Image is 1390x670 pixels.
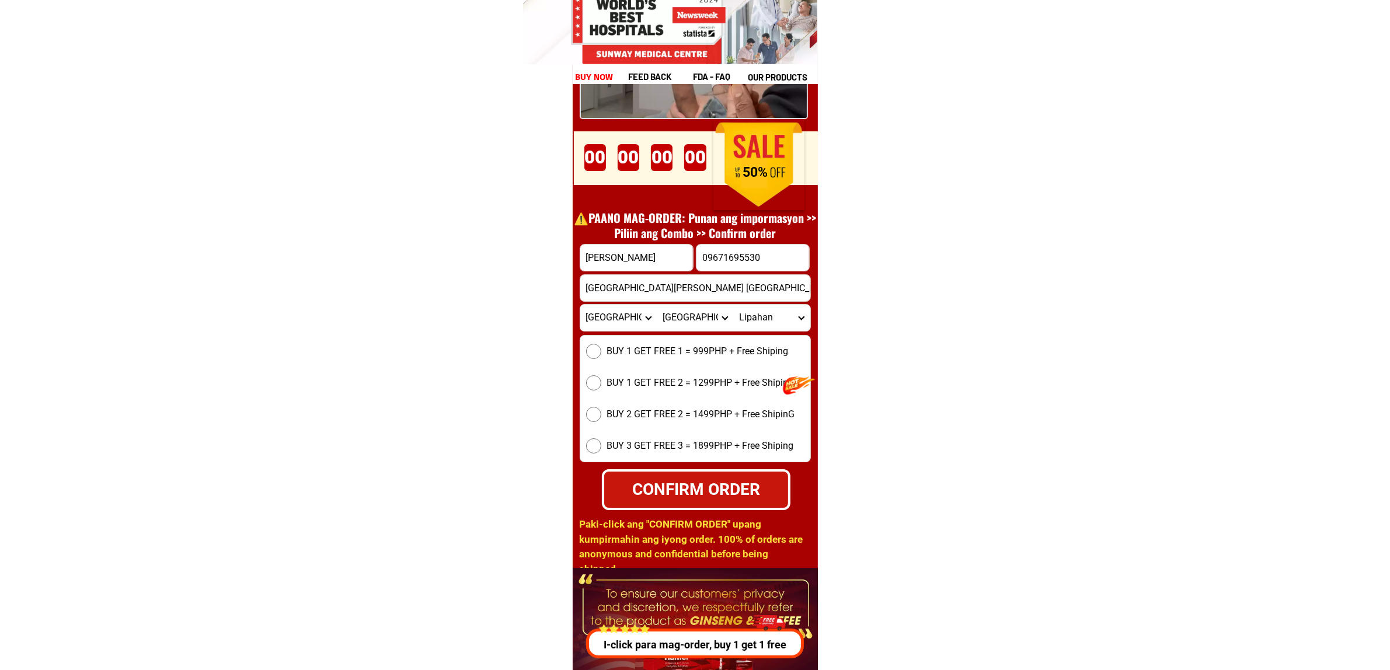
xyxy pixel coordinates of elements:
h1: fda - FAQ [693,70,758,83]
h1: ORDER DITO [615,125,799,176]
h1: our products [748,71,816,84]
div: CONFIRM ORDER [603,477,789,501]
h1: ⚠️️PAANO MAG-ORDER: Punan ang impormasyon >> Piliin ang Combo >> Confirm order [568,210,823,240]
input: Input phone_number [696,245,809,271]
h1: feed back [628,70,691,83]
h1: buy now [575,71,614,84]
input: BUY 1 GET FREE 1 = 999PHP + Free Shiping [586,344,601,359]
input: Input address [580,275,810,301]
span: BUY 2 GET FREE 2 = 1499PHP + Free ShipinG [607,407,795,421]
p: I-click para mag-order, buy 1 get 1 free [581,637,803,652]
input: BUY 1 GET FREE 2 = 1299PHP + Free Shiping [586,375,601,390]
select: Select province [580,305,657,331]
h1: 50% [726,165,785,181]
input: BUY 3 GET FREE 3 = 1899PHP + Free Shiping [586,438,601,453]
span: BUY 1 GET FREE 1 = 999PHP + Free Shiping [607,344,789,358]
select: Select commune [733,305,810,331]
span: BUY 3 GET FREE 3 = 1899PHP + Free Shiping [607,439,794,453]
h1: Paki-click ang "CONFIRM ORDER" upang kumpirmahin ang iyong order. 100% of orders are anonymous an... [580,517,810,577]
span: BUY 1 GET FREE 2 = 1299PHP + Free Shiping [607,376,794,390]
input: Input full_name [580,245,693,271]
input: BUY 2 GET FREE 2 = 1499PHP + Free ShipinG [586,407,601,422]
select: Select district [657,305,733,331]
